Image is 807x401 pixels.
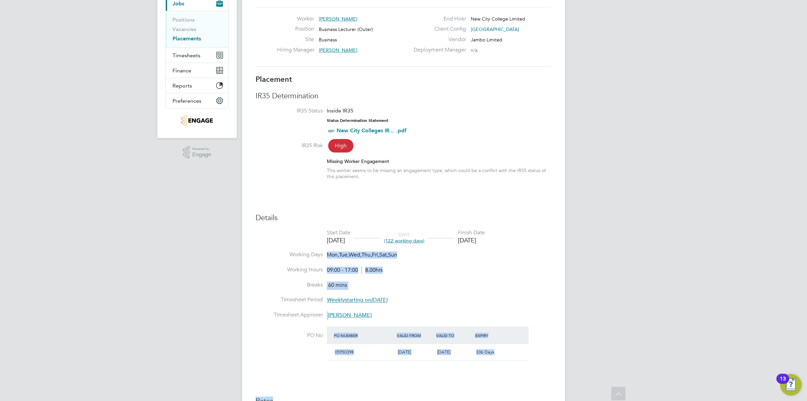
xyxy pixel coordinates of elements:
button: Finance [166,63,228,78]
a: Go to home page [165,115,229,126]
img: jambo-logo-retina.png [181,115,213,126]
span: 8.00hrs [361,267,383,273]
span: Wed, [349,252,361,258]
h3: IR35 Determination [256,91,551,101]
span: [PERSON_NAME] [328,312,372,319]
label: Working Days [256,251,323,258]
div: 09:00 - 17:00 [327,267,383,274]
span: 60 mins [328,282,347,289]
span: Preferences [172,98,201,104]
strong: Status Determination Statement [327,118,388,123]
label: End Hirer [410,15,466,23]
label: Position [277,26,314,33]
span: High [328,139,353,153]
span: Jambo Limited [471,37,502,43]
a: Positions [172,16,195,23]
div: Finish Date [458,229,485,236]
span: starting on [327,297,387,304]
span: Fri, [372,252,379,258]
span: Thu, [361,252,372,258]
span: New City College Limited [471,16,525,22]
div: PO Number [332,329,395,341]
span: 05950398 [335,349,354,355]
label: Site [277,36,314,43]
span: Inside IR35 [327,107,353,114]
div: Valid To [434,329,474,341]
div: Expiry [473,329,513,341]
div: Valid From [395,329,434,341]
h3: Details [256,213,551,223]
label: Working Hours [256,266,323,273]
div: Start Date [327,229,350,236]
b: Placement [256,75,292,84]
div: 13 [780,379,786,388]
span: Business Lecturer (Outer) [319,26,373,32]
label: Deployment Manager [410,46,466,54]
span: [GEOGRAPHIC_DATA] [471,26,519,32]
a: Powered byEngage [183,146,212,159]
button: Preferences [166,93,228,108]
div: Jobs [166,11,228,47]
span: [PERSON_NAME] [319,16,357,22]
span: Sun [388,252,397,258]
div: This worker seems to be missing an engagement type, which could be a conflict with the IR35 statu... [327,167,551,179]
label: Hiring Manager [277,46,314,54]
em: [DATE] [371,297,387,304]
label: Breaks [256,281,323,289]
span: Business [319,37,337,43]
label: IR35 Risk [256,142,323,149]
span: Mon, [327,252,339,258]
a: Placements [172,35,201,42]
div: Missing Worker Engagement [327,158,551,164]
button: Timesheets [166,48,228,63]
div: [DATE] [458,236,485,244]
button: Reports [166,78,228,93]
label: Vendor [410,36,466,43]
label: Worker [277,15,314,23]
span: Powered by [192,146,211,152]
div: DAYS [381,232,428,244]
span: Tue, [339,252,349,258]
em: Weekly [327,297,345,304]
span: [PERSON_NAME] [319,47,357,53]
span: 336 Days [476,349,494,355]
label: Client Config [410,26,466,33]
div: [DATE] [327,236,350,244]
span: Jobs [172,0,184,7]
span: Reports [172,82,192,89]
button: Open Resource Center, 13 new notifications [780,374,802,396]
a: New City Colleges IR... .pdf [337,127,407,134]
span: (122 working days) [384,238,424,244]
span: Finance [172,67,191,74]
span: [DATE] [398,349,411,355]
label: PO No [256,332,323,339]
label: Timesheet Approver [256,311,323,319]
span: [DATE] [437,349,451,355]
label: Timesheet Period [256,296,323,303]
span: Timesheets [172,52,200,59]
span: n/a [471,47,477,53]
span: Engage [192,152,211,158]
a: Vacancies [172,26,196,32]
span: Sat, [379,252,388,258]
label: IR35 Status [256,107,323,114]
